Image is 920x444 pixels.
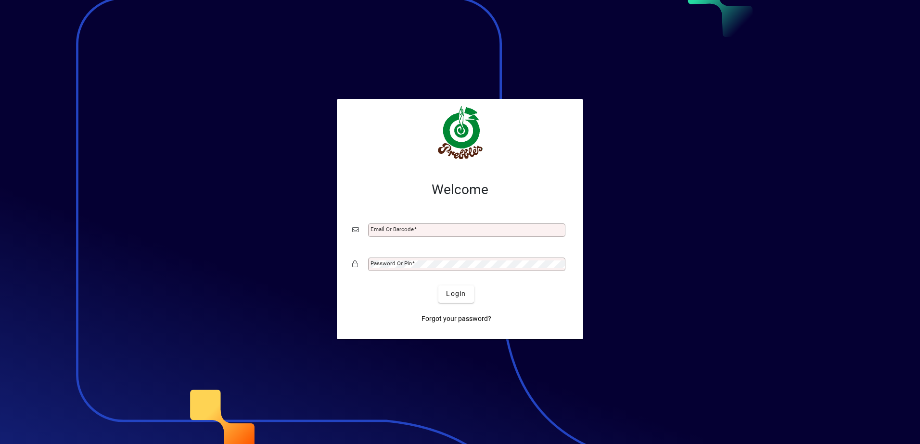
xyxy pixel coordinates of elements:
span: Forgot your password? [422,314,491,324]
button: Login [438,285,473,303]
a: Forgot your password? [418,310,495,328]
mat-label: Email or Barcode [371,226,414,233]
h2: Welcome [352,182,568,198]
span: Login [446,289,466,299]
mat-label: Password or Pin [371,260,412,267]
